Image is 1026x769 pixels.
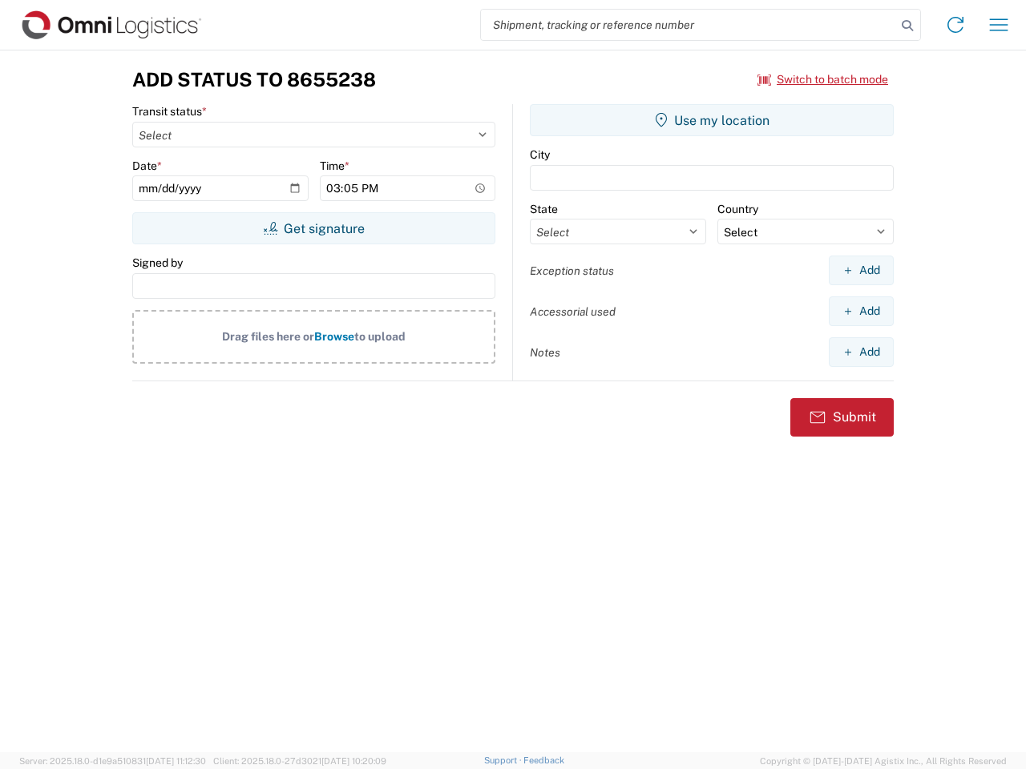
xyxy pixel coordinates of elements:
[829,337,894,367] button: Add
[222,330,314,343] span: Drag files here or
[717,202,758,216] label: Country
[530,147,550,162] label: City
[213,756,386,766] span: Client: 2025.18.0-27d3021
[481,10,896,40] input: Shipment, tracking or reference number
[530,304,616,319] label: Accessorial used
[132,212,495,244] button: Get signature
[132,159,162,173] label: Date
[829,256,894,285] button: Add
[354,330,406,343] span: to upload
[484,755,524,765] a: Support
[530,202,558,216] label: State
[530,345,560,360] label: Notes
[146,756,206,766] span: [DATE] 11:12:30
[757,66,888,93] button: Switch to batch mode
[530,264,614,278] label: Exception status
[132,104,207,119] label: Transit status
[790,398,894,437] button: Submit
[760,754,1007,768] span: Copyright © [DATE]-[DATE] Agistix Inc., All Rights Reserved
[19,756,206,766] span: Server: 2025.18.0-d1e9a510831
[132,256,183,270] label: Signed by
[321,756,386,766] span: [DATE] 10:20:09
[829,296,894,326] button: Add
[314,330,354,343] span: Browse
[320,159,349,173] label: Time
[530,104,894,136] button: Use my location
[523,755,564,765] a: Feedback
[132,68,376,91] h3: Add Status to 8655238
